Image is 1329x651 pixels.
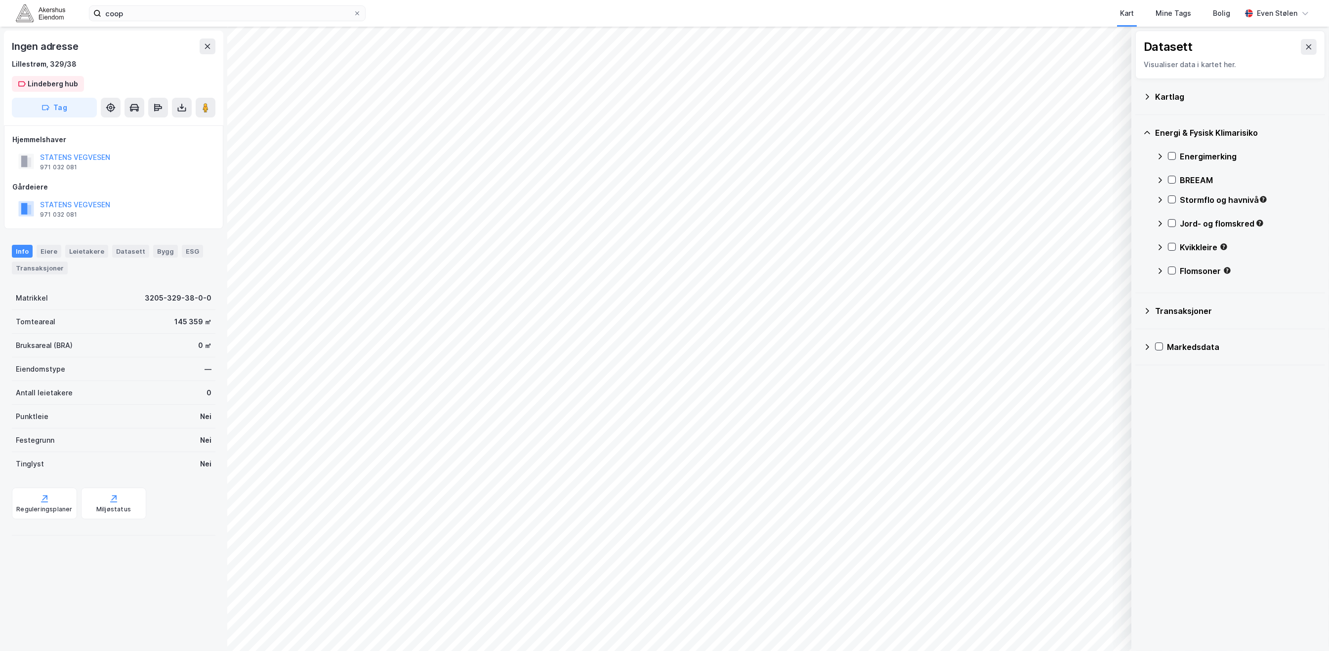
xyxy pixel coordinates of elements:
div: Stormflo og havnivå [1180,194,1317,206]
div: Energi & Fysisk Klimarisiko [1155,127,1317,139]
div: Transaksjoner [1155,305,1317,317]
div: Datasett [112,245,149,258]
div: 971 032 081 [40,211,77,219]
div: Bolig [1213,7,1230,19]
div: Miljøstatus [96,505,131,513]
div: 0 [207,387,211,399]
div: Gårdeiere [12,181,215,193]
button: Tag [12,98,97,117]
div: Transaksjoner [12,262,68,274]
div: Lillestrøm, 329/38 [12,58,77,70]
div: BREEAM [1180,174,1317,186]
div: ESG [182,245,203,258]
div: Hjemmelshaver [12,134,215,146]
div: Nei [200,411,211,422]
div: Kontrollprogram for chat [1280,604,1329,651]
div: Jord- og flomskred [1180,218,1317,230]
div: Lindeberg hub [28,78,78,90]
div: Punktleie [16,411,48,422]
div: Bruksareal (BRA) [16,340,73,351]
div: Datasett [1144,39,1193,55]
div: Antall leietakere [16,387,73,399]
div: Festegrunn [16,434,54,446]
div: 145 359 ㎡ [174,316,211,328]
div: Markedsdata [1167,341,1317,353]
div: Energimerking [1180,151,1317,162]
div: Bygg [153,245,178,258]
div: 3205-329-38-0-0 [145,292,211,304]
div: Matrikkel [16,292,48,304]
input: Søk på adresse, matrikkel, gårdeiere, leietakere eller personer [101,6,353,21]
div: Eiere [37,245,61,258]
div: Tooltip anchor [1219,242,1228,251]
div: Mine Tags [1156,7,1191,19]
div: Kartlag [1155,91,1317,103]
div: Kart [1120,7,1134,19]
div: — [205,363,211,375]
div: Nei [200,458,211,470]
div: Eiendomstype [16,363,65,375]
div: Even Stølen [1257,7,1297,19]
div: Leietakere [65,245,108,258]
div: 971 032 081 [40,163,77,171]
div: Tomteareal [16,316,55,328]
iframe: Chat Widget [1280,604,1329,651]
div: Info [12,245,33,258]
img: akershus-eiendom-logo.9091f326c980b4bce74ccdd9f866810c.svg [16,4,65,22]
div: Tooltip anchor [1255,219,1264,228]
div: Kvikkleire [1180,241,1317,253]
div: Ingen adresse [12,38,80,54]
div: Nei [200,434,211,446]
div: Tooltip anchor [1259,195,1268,204]
div: Flomsoner [1180,265,1317,277]
div: Visualiser data i kartet her. [1144,59,1317,71]
div: Tinglyst [16,458,44,470]
div: Tooltip anchor [1223,266,1232,275]
div: 0 ㎡ [198,340,211,351]
div: Reguleringsplaner [16,505,72,513]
